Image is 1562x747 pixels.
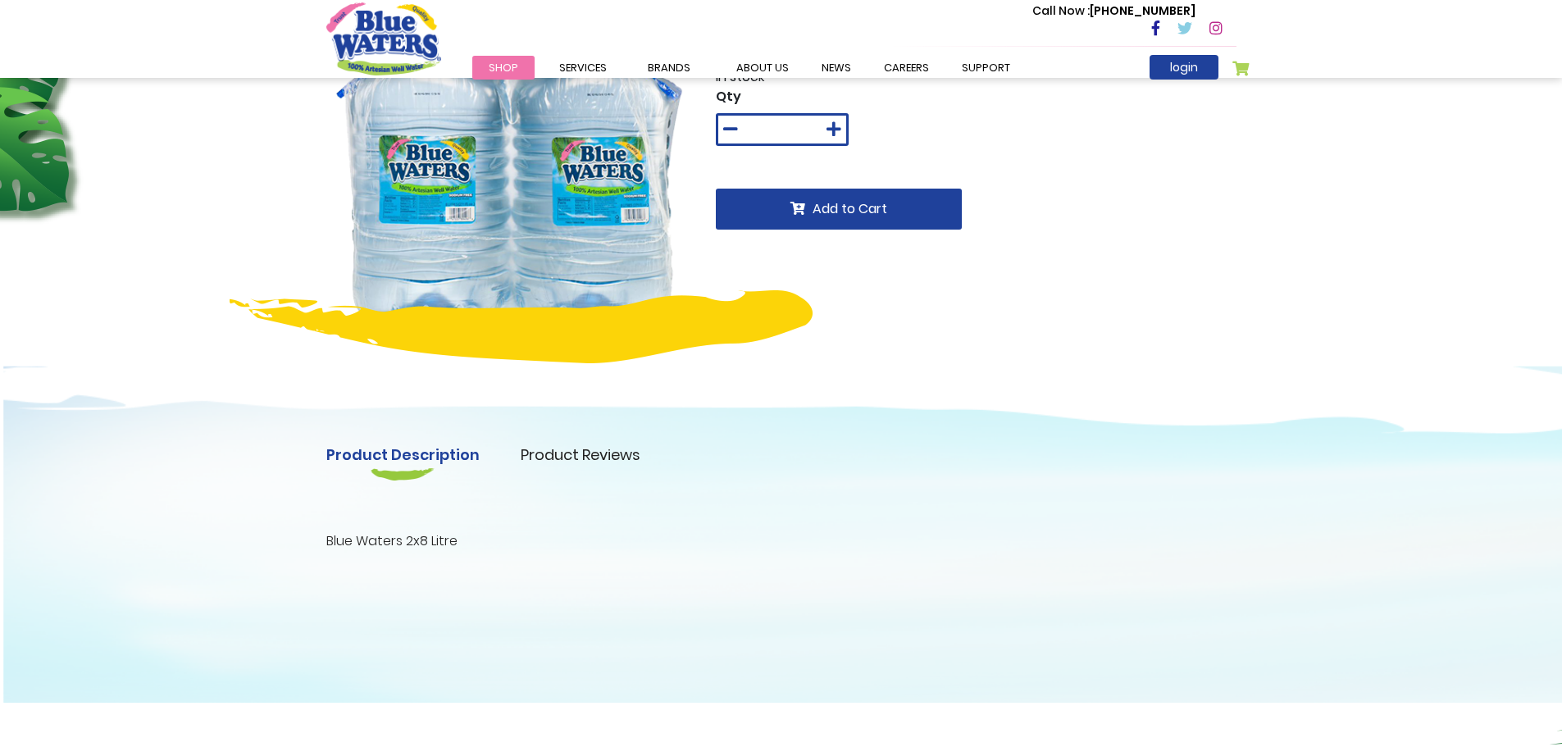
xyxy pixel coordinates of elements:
[1150,55,1218,80] a: login
[648,60,690,75] span: Brands
[868,56,945,80] a: careers
[1032,2,1090,19] span: Call Now :
[716,87,741,106] span: Qty
[945,56,1027,80] a: support
[1032,2,1195,20] p: [PHONE_NUMBER]
[326,444,480,466] a: Product Description
[230,290,813,363] img: yellow-design.png
[813,199,887,218] span: Add to Cart
[720,56,805,80] a: about us
[326,531,1236,551] p: Blue Waters 2x8 Litre
[326,2,441,75] a: store logo
[489,60,518,75] span: Shop
[716,189,962,230] button: Add to Cart
[559,60,607,75] span: Services
[521,444,640,466] a: Product Reviews
[805,56,868,80] a: News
